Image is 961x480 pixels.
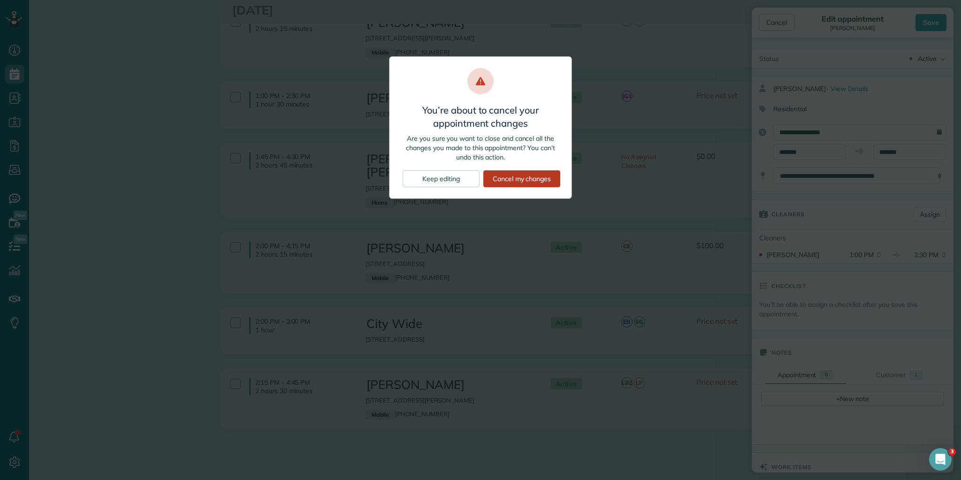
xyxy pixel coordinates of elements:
div: Keep editing [403,170,480,187]
iframe: Intercom live chat [929,448,952,471]
h3: You’re about to cancel your appointment changes [401,104,560,130]
div: Cancel my changes [483,170,560,187]
span: 3 [948,448,956,456]
p: Are you sure you want to close and cancel all the changes you made to this appointment? You can’t... [401,134,560,162]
